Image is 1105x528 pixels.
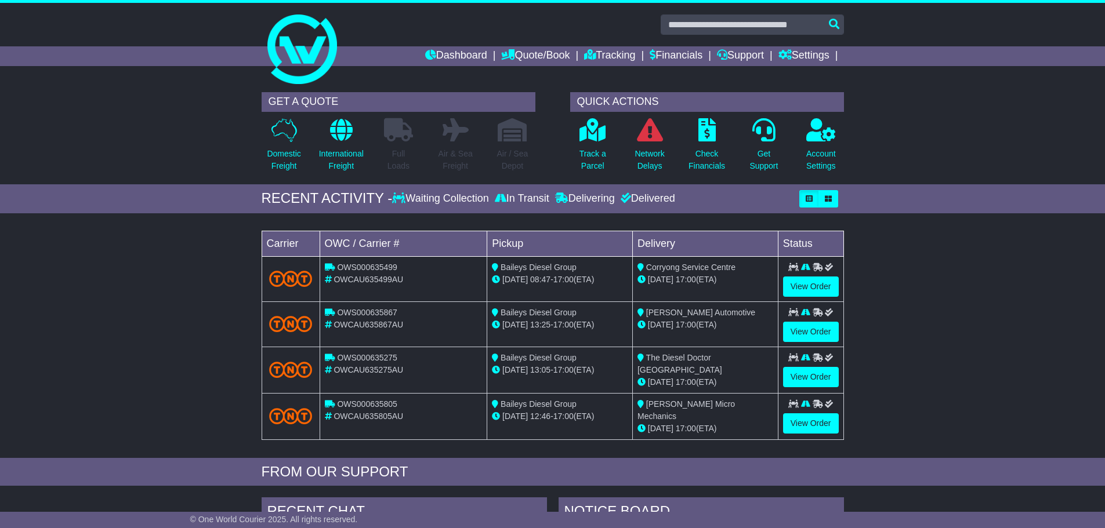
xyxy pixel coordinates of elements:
[392,192,491,205] div: Waiting Collection
[570,92,844,112] div: QUICK ACTIONS
[618,192,675,205] div: Delivered
[637,399,735,421] span: [PERSON_NAME] Micro Mechanics
[492,410,628,423] div: - (ETA)
[637,423,773,435] div: (ETA)
[637,376,773,388] div: (ETA)
[530,365,550,374] span: 13:05
[502,412,528,421] span: [DATE]
[492,274,628,286] div: - (ETA)
[552,192,618,205] div: Delivering
[553,365,574,374] span: 17:00
[501,263,577,272] span: Baileys Diesel Group
[319,148,364,172] p: International Freight
[492,364,628,376] div: - (ETA)
[262,464,844,480] div: FROM OUR SUPPORT
[269,316,313,332] img: TNT_Domestic.png
[337,353,397,362] span: OWS000635275
[269,271,313,286] img: TNT_Domestic.png
[190,515,358,524] span: © One World Courier 2025. All rights reserved.
[646,263,736,272] span: Corryong Service Centre
[269,362,313,377] img: TNT_Domestic.png
[334,320,403,329] span: OWCAU635867AU
[502,275,528,284] span: [DATE]
[688,118,726,179] a: CheckFinancials
[632,231,778,256] td: Delivery
[579,148,606,172] p: Track a Parcel
[425,46,487,66] a: Dashboard
[648,275,673,284] span: [DATE]
[634,118,665,179] a: NetworkDelays
[648,320,673,329] span: [DATE]
[553,412,574,421] span: 17:00
[337,399,397,409] span: OWS000635805
[749,118,778,179] a: GetSupport
[783,276,839,297] a: View Order
[579,118,607,179] a: Track aParcel
[637,274,773,286] div: (ETA)
[530,320,550,329] span: 13:25
[320,231,487,256] td: OWC / Carrier #
[439,148,473,172] p: Air & Sea Freight
[648,377,673,387] span: [DATE]
[778,231,843,256] td: Status
[262,92,535,112] div: GET A QUOTE
[318,118,364,179] a: InternationalFreight
[553,320,574,329] span: 17:00
[676,320,696,329] span: 17:00
[635,148,664,172] p: Network Delays
[650,46,702,66] a: Financials
[676,275,696,284] span: 17:00
[553,275,574,284] span: 17:00
[334,275,403,284] span: OWCAU635499AU
[783,413,839,434] a: View Order
[717,46,764,66] a: Support
[637,319,773,331] div: (ETA)
[501,399,577,409] span: Baileys Diesel Group
[266,118,301,179] a: DomesticFreight
[806,118,836,179] a: AccountSettings
[501,353,577,362] span: Baileys Diesel Group
[269,408,313,424] img: TNT_Domestic.png
[492,319,628,331] div: - (ETA)
[501,46,570,66] a: Quote/Book
[646,308,755,317] span: [PERSON_NAME] Automotive
[502,365,528,374] span: [DATE]
[384,148,413,172] p: Full Loads
[530,275,550,284] span: 08:47
[262,190,393,207] div: RECENT ACTIVITY -
[501,308,577,317] span: Baileys Diesel Group
[334,365,403,374] span: OWCAU635275AU
[502,320,528,329] span: [DATE]
[676,377,696,387] span: 17:00
[648,424,673,433] span: [DATE]
[492,192,552,205] div: In Transit
[749,148,778,172] p: Get Support
[778,46,829,66] a: Settings
[337,308,397,317] span: OWS000635867
[689,148,725,172] p: Check Financials
[783,322,839,342] a: View Order
[262,231,320,256] td: Carrier
[676,424,696,433] span: 17:00
[584,46,635,66] a: Tracking
[497,148,528,172] p: Air / Sea Depot
[334,412,403,421] span: OWCAU635805AU
[337,263,397,272] span: OWS000635499
[487,231,633,256] td: Pickup
[806,148,836,172] p: Account Settings
[267,148,300,172] p: Domestic Freight
[637,353,722,374] span: The Diesel Doctor [GEOGRAPHIC_DATA]
[783,367,839,387] a: View Order
[530,412,550,421] span: 12:46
